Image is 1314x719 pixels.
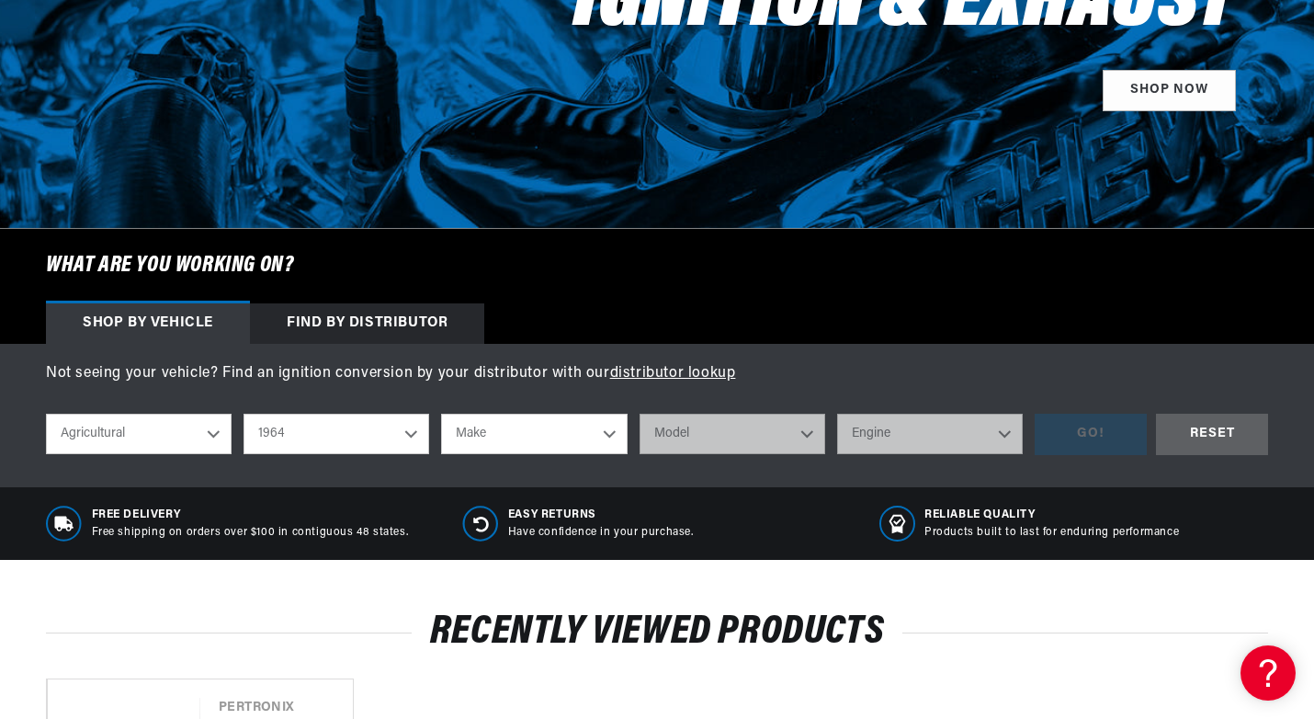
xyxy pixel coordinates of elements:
[837,414,1023,454] select: Engine
[250,303,484,344] div: Find by Distributor
[244,414,429,454] select: Year
[92,525,409,541] p: Free shipping on orders over $100 in contiguous 48 states.
[508,508,694,523] span: Easy Returns
[92,508,409,523] span: Free Delivery
[46,414,232,454] select: Ride Type
[46,303,250,344] div: Shop by vehicle
[46,615,1268,650] h2: Recently Viewed Products
[46,362,1268,386] p: Not seeing your vehicle? Find an ignition conversion by your distributor with our
[1156,414,1268,455] div: RESET
[640,414,825,454] select: Model
[924,525,1179,541] p: Products built to last for enduring performance
[924,508,1179,523] span: RELIABLE QUALITY
[610,366,736,381] a: distributor lookup
[441,414,627,454] select: Make
[508,525,694,541] p: Have confidence in your purchase.
[1103,70,1236,111] a: SHOP NOW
